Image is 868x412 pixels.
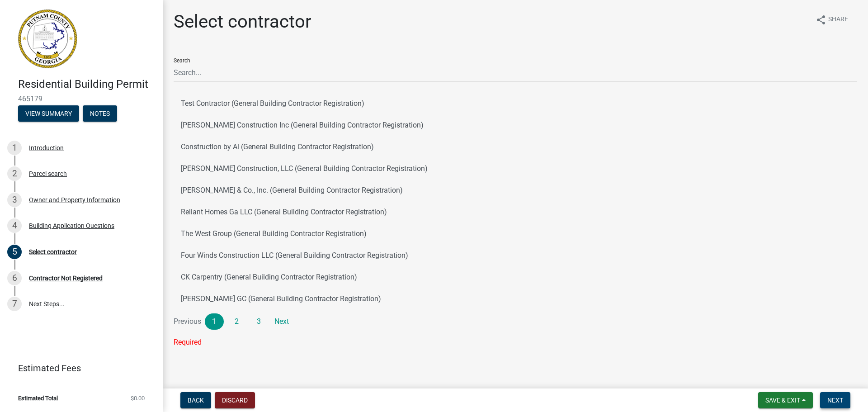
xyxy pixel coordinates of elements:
button: [PERSON_NAME] Construction Inc (General Building Contractor Registration) [174,114,857,136]
a: 1 [205,313,224,330]
img: Putnam County, Georgia [18,9,77,68]
span: Back [188,397,204,404]
button: View Summary [18,105,79,122]
a: 2 [227,313,246,330]
button: The West Group (General Building Contractor Registration) [174,223,857,245]
h4: Residential Building Permit [18,78,156,91]
a: Next [272,313,291,330]
button: Four Winds Construction LLC (General Building Contractor Registration) [174,245,857,266]
span: $0.00 [131,395,145,401]
span: Share [828,14,848,25]
wm-modal-confirm: Summary [18,110,79,118]
div: 5 [7,245,22,259]
div: Select contractor [29,249,77,255]
div: Contractor Not Registered [29,275,103,281]
a: 3 [250,313,269,330]
span: Estimated Total [18,395,58,401]
button: [PERSON_NAME] GC (General Building Contractor Registration) [174,288,857,310]
button: Discard [215,392,255,408]
span: Next [827,397,843,404]
div: 2 [7,166,22,181]
button: shareShare [808,11,855,28]
div: 4 [7,218,22,233]
button: Notes [83,105,117,122]
button: Test Contractor (General Building Contractor Registration) [174,93,857,114]
button: Save & Exit [758,392,813,408]
button: [PERSON_NAME] Construction, LLC (General Building Contractor Registration) [174,158,857,180]
button: Back [180,392,211,408]
span: 465179 [18,95,145,103]
div: 6 [7,271,22,285]
button: CK Carpentry (General Building Contractor Registration) [174,266,857,288]
h1: Select contractor [174,11,311,33]
i: share [816,14,826,25]
div: 1 [7,141,22,155]
div: Owner and Property Information [29,197,120,203]
button: Next [820,392,850,408]
nav: Page navigation [174,313,857,330]
div: Parcel search [29,170,67,177]
button: [PERSON_NAME] & Co., Inc. (General Building Contractor Registration) [174,180,857,201]
a: Estimated Fees [7,359,148,377]
button: Reliant Homes Ga LLC (General Building Contractor Registration) [174,201,857,223]
div: Introduction [29,145,64,151]
span: Save & Exit [765,397,800,404]
input: Search... [174,63,857,82]
div: 3 [7,193,22,207]
div: Building Application Questions [29,223,114,229]
button: Construction by Al (General Building Contractor Registration) [174,136,857,158]
wm-modal-confirm: Notes [83,110,117,118]
div: Required [174,337,857,348]
div: 7 [7,297,22,311]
